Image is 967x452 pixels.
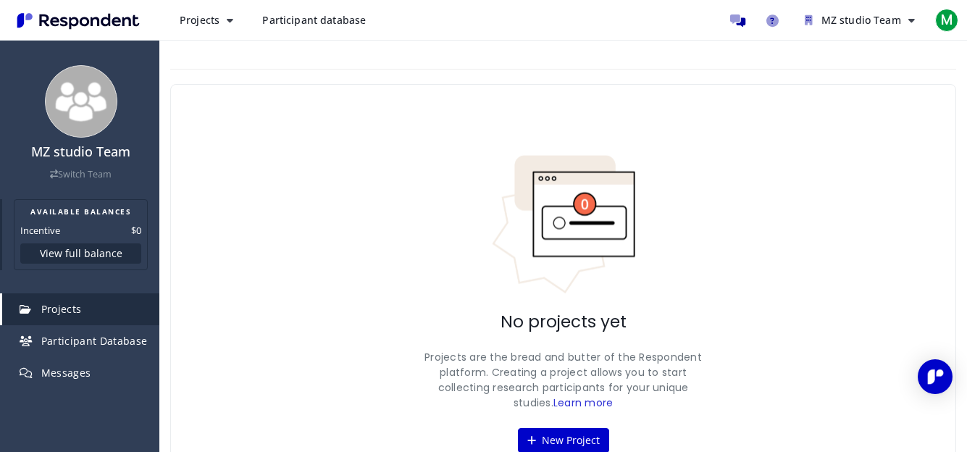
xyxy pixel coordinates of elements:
[262,13,366,27] span: Participant database
[20,243,141,264] button: View full balance
[419,350,708,411] p: Projects are the bread and butter of the Respondent platform. Creating a project allows you to st...
[45,65,117,138] img: team_avatar_256.png
[501,312,627,332] h2: No projects yet
[12,9,145,33] img: Respondent
[20,206,141,217] h2: AVAILABLE BALANCES
[932,7,961,33] button: M
[180,13,219,27] span: Projects
[9,145,152,159] h4: MZ studio Team
[251,7,377,33] a: Participant database
[50,168,112,180] a: Switch Team
[41,334,148,348] span: Participant Database
[553,395,614,410] a: Learn more
[41,366,91,380] span: Messages
[168,7,245,33] button: Projects
[41,302,82,316] span: Projects
[491,154,636,295] img: No projects indicator
[14,199,148,270] section: Balance summary
[821,13,901,27] span: MZ studio Team
[131,223,141,238] dd: $0
[793,7,926,33] button: MZ studio Team
[20,223,60,238] dt: Incentive
[918,359,953,394] div: Open Intercom Messenger
[758,6,787,35] a: Help and support
[935,9,958,32] span: M
[724,6,753,35] a: Message participants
